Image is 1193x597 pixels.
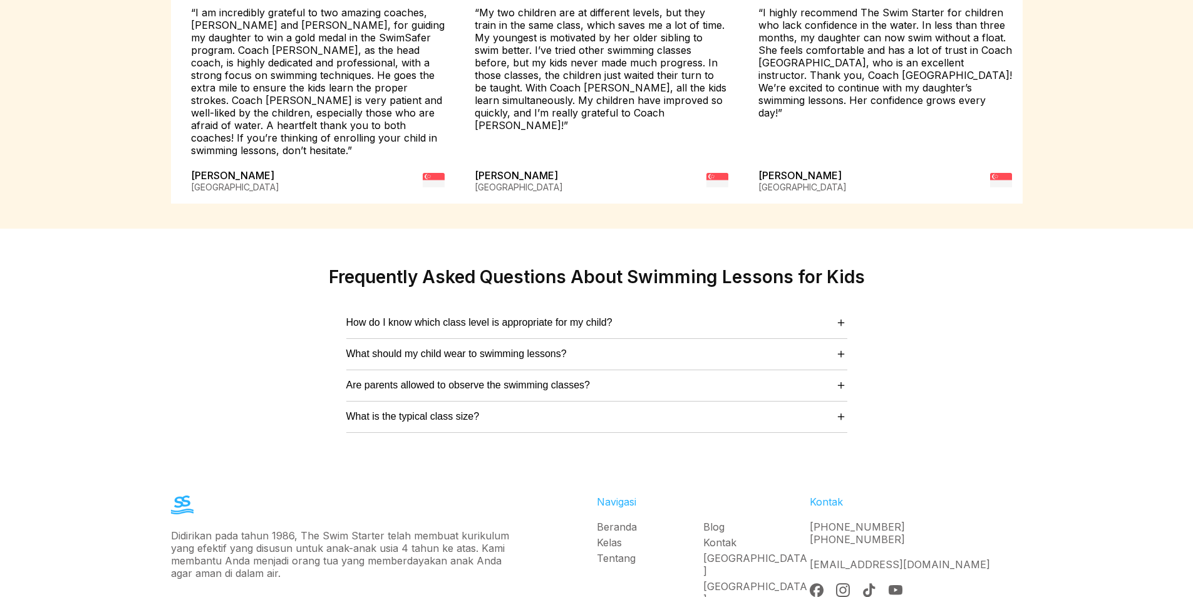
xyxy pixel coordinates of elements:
[703,521,810,533] a: Blog
[810,533,905,546] a: [PHONE_NUMBER]
[862,583,876,597] img: Tik Tok
[346,408,847,425] button: What is the typical class size?＋
[836,583,850,597] img: Instagram
[835,314,847,331] span: ＋
[346,348,567,360] span: What should my child wear to swimming lessons?
[346,317,612,328] span: How do I know which class level is appropriate for my child?
[597,521,703,533] a: Beranda
[171,529,512,579] div: Didirikan pada tahun 1986, The Swim Starter telah membuat kurikulum yang efektif yang disusun unt...
[706,169,728,191] img: flag
[171,496,194,514] img: The Swim Starter Logo
[346,380,591,391] span: Are parents allowed to observe the swimming classes?
[346,345,847,362] button: What should my child wear to swimming lessons?＋
[346,411,480,422] span: What is the typical class size?
[703,552,810,577] a: [GEOGRAPHIC_DATA]
[191,169,279,194] div: [PERSON_NAME]
[423,169,445,191] img: flag
[597,496,810,508] div: Navigasi
[703,536,810,549] a: Kontak
[810,496,1023,508] div: Kontak
[990,169,1012,191] img: flag
[810,583,824,597] img: Facebook
[597,552,703,564] a: Tentang
[597,536,703,549] a: Kelas
[329,266,865,288] h2: Frequently Asked Questions About Swimming Lessons for Kids
[889,583,902,597] img: YouTube
[758,182,847,192] div: [GEOGRAPHIC_DATA]
[346,376,847,393] button: Are parents allowed to observe the swimming classes?＋
[191,182,279,192] div: [GEOGRAPHIC_DATA]
[810,521,905,533] a: [PHONE_NUMBER]
[835,345,847,362] span: ＋
[475,169,563,194] div: [PERSON_NAME]
[475,182,563,192] div: [GEOGRAPHIC_DATA]
[758,169,847,194] div: [PERSON_NAME]
[810,558,990,571] a: [EMAIL_ADDRESS][DOMAIN_NAME]
[835,376,847,393] span: ＋
[346,314,847,331] button: How do I know which class level is appropriate for my child?＋
[835,408,847,425] span: ＋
